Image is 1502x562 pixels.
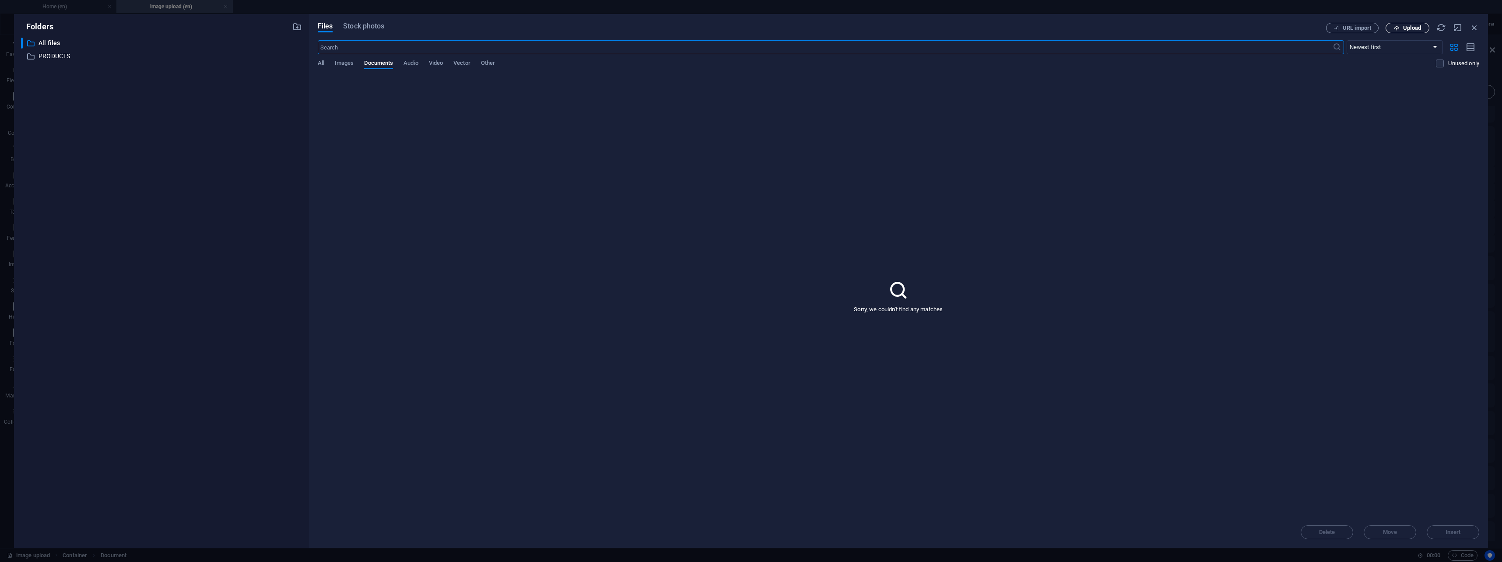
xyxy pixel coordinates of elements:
p: Folders [21,21,53,32]
button: URL import [1326,23,1379,33]
span: Other [481,58,495,70]
div: ​ [21,38,23,49]
span: Files [318,21,333,32]
span: All [318,58,324,70]
div: PRODUCTS [21,51,302,62]
button: Upload [1386,23,1429,33]
i: Close [1470,23,1479,32]
span: Upload [1403,25,1421,31]
i: Minimize [1453,23,1463,32]
p: Sorry, we couldn't find any matches [854,306,943,313]
input: Search [318,40,1333,54]
span: Images [335,58,354,70]
span: Audio [404,58,418,70]
a: Skip to main content [4,4,62,11]
p: All files [39,38,286,48]
p: PRODUCTS [39,51,286,61]
span: Documents [364,58,393,70]
span: Video [429,58,443,70]
i: Reload [1436,23,1446,32]
i: Create new folder [292,22,302,32]
span: Vector [453,58,470,70]
span: Stock photos [343,21,384,32]
span: URL import [1343,25,1371,31]
p: Displays only files that are not in use on the website. Files added during this session can still... [1448,60,1479,67]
